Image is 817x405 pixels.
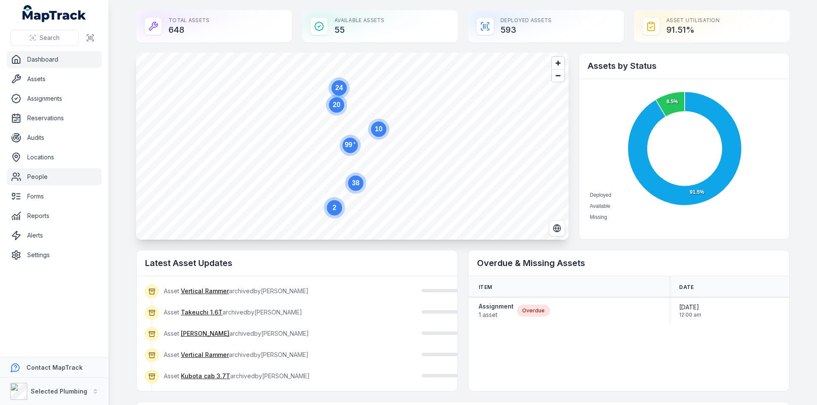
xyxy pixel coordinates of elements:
a: Assignment1 asset [479,302,514,319]
a: Locations [7,149,102,166]
strong: Assignment [479,302,514,311]
span: Asset archived by [PERSON_NAME] [164,330,309,337]
h2: Assets by Status [588,60,781,72]
strong: Selected Plumbing [31,388,87,395]
a: Assignments [7,90,102,107]
span: Asset archived by [PERSON_NAME] [164,287,309,295]
a: Forms [7,188,102,205]
button: Switch to Satellite View [549,220,565,236]
button: Search [10,30,79,46]
a: Vertical Rammer [181,287,229,295]
text: 10 [375,125,383,133]
a: MapTrack [23,5,86,22]
a: People [7,168,102,185]
button: Zoom in [552,57,564,69]
h2: Latest Asset Updates [145,257,449,269]
a: [PERSON_NAME] [181,329,229,338]
span: Asset archived by [PERSON_NAME] [164,372,310,380]
a: Assets [7,71,102,88]
a: Reports [7,207,102,224]
text: 2 [333,204,337,211]
h2: Overdue & Missing Assets [477,257,781,269]
span: Asset archived by [PERSON_NAME] [164,351,309,358]
a: Settings [7,246,102,263]
span: Missing [590,214,607,220]
canvas: Map [136,53,568,240]
span: Available [590,203,610,209]
a: Vertical Rammer [181,351,229,359]
strong: Contact MapTrack [26,364,83,371]
span: 12:00 am [679,312,701,318]
a: Audits [7,129,102,146]
time: 7/31/2025, 12:00:00 AM [679,303,701,318]
span: Search [40,34,60,42]
span: [DATE] [679,303,701,312]
text: 20 [333,101,340,108]
span: Deployed [590,192,611,198]
text: 38 [352,179,360,187]
a: Reservations [7,110,102,127]
text: 24 [335,84,343,91]
text: 99 [345,141,356,148]
a: Dashboard [7,51,102,68]
a: Alerts [7,227,102,244]
span: Date [679,284,694,291]
tspan: + [353,141,356,145]
a: Kubota cab 3.7T [181,372,230,380]
span: Asset archived by [PERSON_NAME] [164,309,302,316]
button: Zoom out [552,69,564,82]
span: 1 asset [479,311,514,319]
div: Overdue [517,305,550,317]
span: Item [479,284,492,291]
a: Takeuchi 1.6T [181,308,223,317]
